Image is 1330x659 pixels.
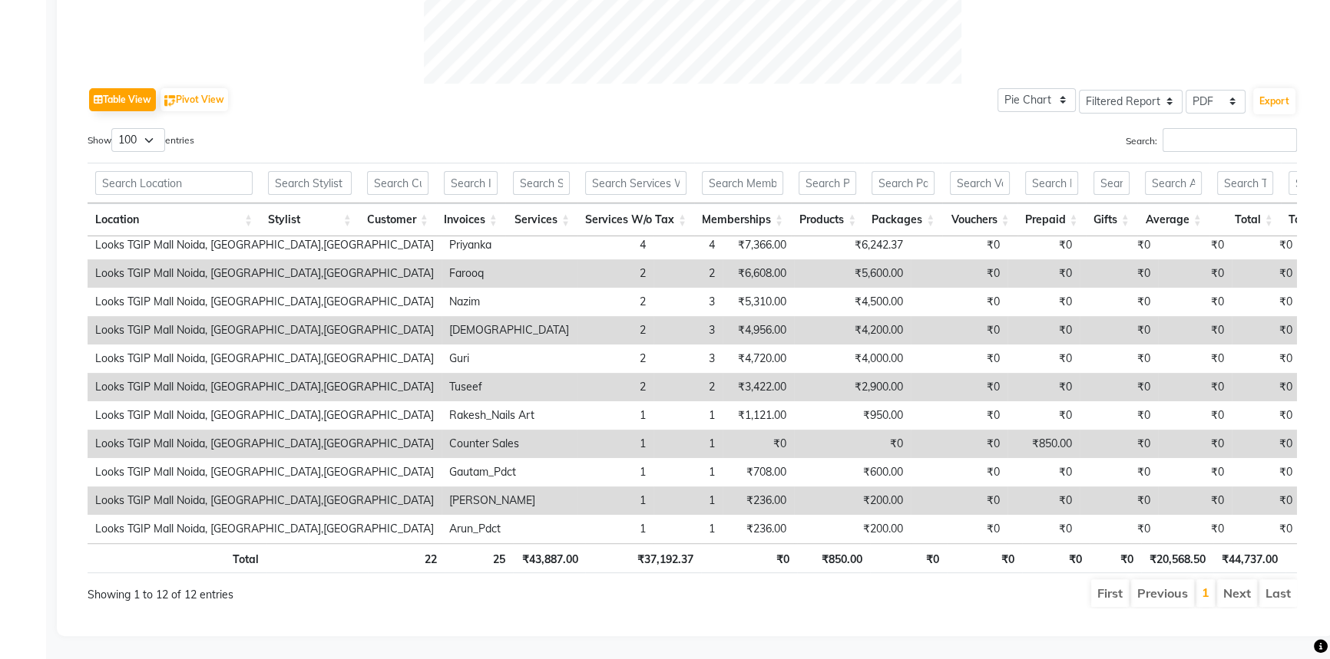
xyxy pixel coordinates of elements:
[794,344,911,373] td: ₹4,000.00
[950,171,1009,195] input: Search Vouchers
[268,171,352,195] input: Search Stylist
[359,203,436,236] th: Customer: activate to sort column ascending
[88,288,442,316] td: Looks TGIP Mall Noida, [GEOGRAPHIC_DATA],[GEOGRAPHIC_DATA]
[1080,344,1158,373] td: ₹0
[694,203,791,236] th: Memberships: activate to sort column ascending
[88,578,578,603] div: Showing 1 to 12 of 12 entries
[1232,373,1300,401] td: ₹0
[1232,316,1300,344] td: ₹0
[1007,486,1080,515] td: ₹0
[653,458,723,486] td: 1
[723,259,794,288] td: ₹6,608.00
[95,171,253,195] input: Search Location
[1007,401,1080,430] td: ₹0
[442,288,577,316] td: Nazim
[723,288,794,316] td: ₹5,310.00
[1209,203,1281,236] th: Total: activate to sort column ascending
[1007,288,1080,316] td: ₹0
[791,203,864,236] th: Products: activate to sort column ascending
[160,88,228,111] button: Pivot View
[442,231,577,259] td: Priyanka
[88,373,442,401] td: Looks TGIP Mall Noida, [GEOGRAPHIC_DATA],[GEOGRAPHIC_DATA]
[653,231,723,259] td: 4
[911,430,1007,458] td: ₹0
[368,543,445,573] th: 22
[1007,231,1080,259] td: ₹0
[88,543,266,573] th: Total
[1007,515,1080,543] td: ₹0
[436,203,505,236] th: Invoices: activate to sort column ascending
[442,401,577,430] td: Rakesh_Nails Art
[1007,259,1080,288] td: ₹0
[1080,288,1158,316] td: ₹0
[442,486,577,515] td: [PERSON_NAME]
[445,543,514,573] th: 25
[911,344,1007,373] td: ₹0
[1158,458,1232,486] td: ₹0
[513,543,585,573] th: ₹43,887.00
[794,401,911,430] td: ₹950.00
[88,401,442,430] td: Looks TGIP Mall Noida, [GEOGRAPHIC_DATA],[GEOGRAPHIC_DATA]
[577,458,653,486] td: 1
[653,401,723,430] td: 1
[799,171,856,195] input: Search Products
[794,430,911,458] td: ₹0
[1007,373,1080,401] td: ₹0
[1080,486,1158,515] td: ₹0
[1213,543,1285,573] th: ₹44,737.00
[702,171,783,195] input: Search Memberships
[577,259,653,288] td: 2
[701,543,797,573] th: ₹0
[794,458,911,486] td: ₹600.00
[1232,288,1300,316] td: ₹0
[911,259,1007,288] td: ₹0
[794,486,911,515] td: ₹200.00
[870,543,947,573] th: ₹0
[653,430,723,458] td: 1
[723,430,794,458] td: ₹0
[88,486,442,515] td: Looks TGIP Mall Noida, [GEOGRAPHIC_DATA],[GEOGRAPHIC_DATA]
[585,543,700,573] th: ₹37,192.37
[911,231,1007,259] td: ₹0
[1232,231,1300,259] td: ₹0
[794,288,911,316] td: ₹4,500.00
[911,401,1007,430] td: ₹0
[1158,259,1232,288] td: ₹0
[260,203,359,236] th: Stylist: activate to sort column ascending
[1145,171,1202,195] input: Search Average
[723,401,794,430] td: ₹1,121.00
[1007,344,1080,373] td: ₹0
[794,316,911,344] td: ₹4,200.00
[88,128,194,152] label: Show entries
[1126,128,1297,152] label: Search:
[653,259,723,288] td: 2
[1232,344,1300,373] td: ₹0
[1017,203,1086,236] th: Prepaid: activate to sort column ascending
[1007,316,1080,344] td: ₹0
[585,171,687,195] input: Search Services W/o Tax
[577,401,653,430] td: 1
[1253,88,1295,114] button: Export
[367,171,428,195] input: Search Customer
[723,458,794,486] td: ₹708.00
[1080,231,1158,259] td: ₹0
[1007,430,1080,458] td: ₹850.00
[653,515,723,543] td: 1
[723,515,794,543] td: ₹236.00
[88,259,442,288] td: Looks TGIP Mall Noida, [GEOGRAPHIC_DATA],[GEOGRAPHIC_DATA]
[577,231,653,259] td: 4
[1232,430,1300,458] td: ₹0
[442,458,577,486] td: Gautam_Pdct
[577,288,653,316] td: 2
[1232,259,1300,288] td: ₹0
[1093,171,1130,195] input: Search Gifts
[797,543,870,573] th: ₹850.00
[1158,288,1232,316] td: ₹0
[1137,203,1209,236] th: Average: activate to sort column ascending
[577,203,694,236] th: Services W/o Tax: activate to sort column ascending
[442,344,577,373] td: Guri
[1086,203,1137,236] th: Gifts: activate to sort column ascending
[947,543,1021,573] th: ₹0
[442,316,577,344] td: [DEMOGRAPHIC_DATA]
[1080,401,1158,430] td: ₹0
